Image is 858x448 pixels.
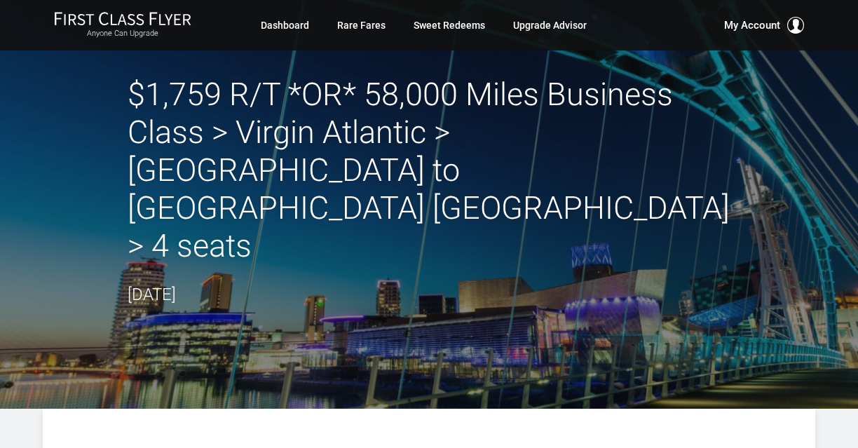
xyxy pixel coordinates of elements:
a: Upgrade Advisor [513,13,587,38]
button: My Account [724,17,804,34]
small: Anyone Can Upgrade [54,29,191,39]
a: Dashboard [261,13,309,38]
a: Sweet Redeems [414,13,485,38]
a: Rare Fares [337,13,386,38]
span: My Account [724,17,780,34]
a: First Class FlyerAnyone Can Upgrade [54,11,191,39]
img: First Class Flyer [54,11,191,26]
h2: $1,759 R/T *OR* 58,000 Miles Business Class > Virgin Atlantic > [GEOGRAPHIC_DATA] to [GEOGRAPHIC_... [128,76,730,265]
time: [DATE] [128,285,176,304]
